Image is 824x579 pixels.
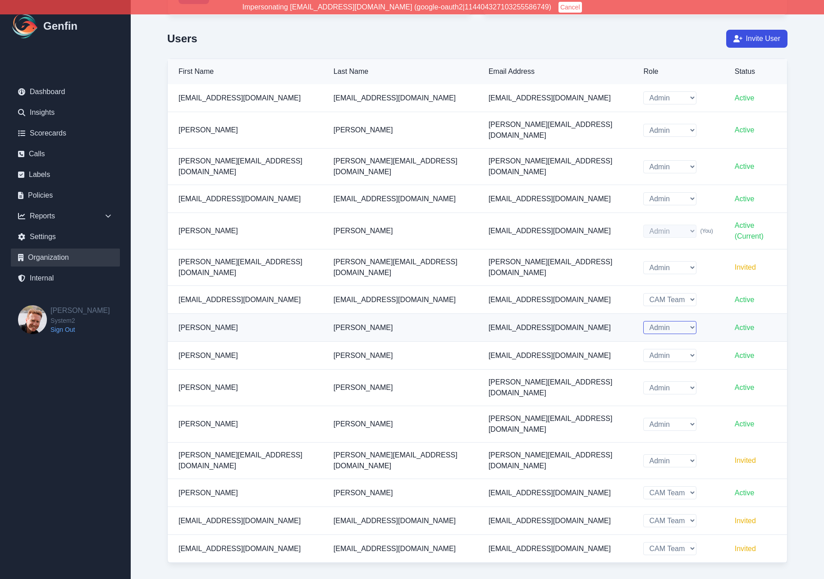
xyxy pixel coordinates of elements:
span: [PERSON_NAME] [179,126,238,134]
th: Email Address [478,59,633,84]
span: [EMAIL_ADDRESS][DOMAIN_NAME] [489,517,611,525]
span: [PERSON_NAME][EMAIL_ADDRESS][DOMAIN_NAME] [489,378,613,397]
span: [PERSON_NAME] [179,420,238,428]
span: Active [735,324,755,331]
span: Invited [735,263,756,271]
img: Logo [11,12,40,41]
span: [PERSON_NAME][EMAIL_ADDRESS][DOMAIN_NAME] [489,157,613,176]
a: Internal [11,269,120,287]
span: [EMAIL_ADDRESS][DOMAIN_NAME] [334,296,456,303]
span: [PERSON_NAME] [334,352,393,359]
span: Active [735,296,755,303]
span: [EMAIL_ADDRESS][DOMAIN_NAME] [489,94,611,102]
span: [EMAIL_ADDRESS][DOMAIN_NAME] [334,195,456,203]
a: Calls [11,145,120,163]
a: Labels [11,166,120,184]
span: [PERSON_NAME] [334,384,393,391]
span: [EMAIL_ADDRESS][DOMAIN_NAME] [179,517,301,525]
span: Active [735,384,755,391]
span: Active [735,126,755,134]
span: [EMAIL_ADDRESS][DOMAIN_NAME] [179,296,301,303]
a: Scorecards [11,124,120,142]
img: Brian Dunagan [18,305,47,334]
span: [PERSON_NAME] [179,227,238,235]
span: Invited [735,545,756,552]
span: [PERSON_NAME][EMAIL_ADDRESS][DOMAIN_NAME] [334,258,458,276]
span: [EMAIL_ADDRESS][DOMAIN_NAME] [489,545,611,552]
a: Dashboard [11,83,120,101]
span: [EMAIL_ADDRESS][DOMAIN_NAME] [179,195,301,203]
span: [EMAIL_ADDRESS][DOMAIN_NAME] [334,94,456,102]
a: Settings [11,228,120,246]
span: [EMAIL_ADDRESS][DOMAIN_NAME] [489,324,611,331]
span: Invited [735,457,756,464]
span: [PERSON_NAME] [334,227,393,235]
span: [PERSON_NAME][EMAIL_ADDRESS][DOMAIN_NAME] [489,121,613,139]
a: Insights [11,104,120,122]
span: [PERSON_NAME] [334,324,393,331]
span: [PERSON_NAME] [334,489,393,497]
span: Invited [735,517,756,525]
span: [EMAIL_ADDRESS][DOMAIN_NAME] [489,195,611,203]
th: Status [724,59,787,84]
span: [EMAIL_ADDRESS][DOMAIN_NAME] [489,296,611,303]
span: [PERSON_NAME][EMAIL_ADDRESS][DOMAIN_NAME] [489,415,613,433]
span: [EMAIL_ADDRESS][DOMAIN_NAME] [334,517,456,525]
span: [EMAIL_ADDRESS][DOMAIN_NAME] [489,227,611,235]
th: Role [632,59,723,84]
span: System2 [50,316,110,325]
span: [EMAIL_ADDRESS][DOMAIN_NAME] [489,489,611,497]
span: [PERSON_NAME] [179,324,238,331]
span: [PERSON_NAME][EMAIL_ADDRESS][DOMAIN_NAME] [489,451,613,470]
h2: Users [167,32,197,46]
span: [PERSON_NAME] [334,126,393,134]
th: First Name [168,59,323,84]
span: Active [735,489,755,497]
a: Sign Out [50,325,110,334]
span: [PERSON_NAME] [179,489,238,497]
span: Active [735,352,755,359]
span: Active [735,195,755,203]
a: Policies [11,186,120,204]
span: [PERSON_NAME] [179,352,238,359]
button: Cancel [558,2,582,13]
span: [PERSON_NAME][EMAIL_ADDRESS][DOMAIN_NAME] [179,258,302,276]
span: [EMAIL_ADDRESS][DOMAIN_NAME] [489,352,611,359]
span: [EMAIL_ADDRESS][DOMAIN_NAME] [334,545,456,552]
span: Active [735,163,755,170]
span: [PERSON_NAME][EMAIL_ADDRESS][DOMAIN_NAME] [334,157,458,176]
span: [PERSON_NAME][EMAIL_ADDRESS][DOMAIN_NAME] [334,451,458,470]
div: Reports [11,207,120,225]
span: [EMAIL_ADDRESS][DOMAIN_NAME] [179,94,301,102]
span: [PERSON_NAME][EMAIL_ADDRESS][DOMAIN_NAME] [179,157,302,176]
span: Active [735,94,755,102]
a: Organization [11,249,120,267]
span: [EMAIL_ADDRESS][DOMAIN_NAME] [179,545,301,552]
h2: [PERSON_NAME] [50,305,110,316]
span: [PERSON_NAME] [334,420,393,428]
th: Last Name [323,59,478,84]
span: Active (Current) [735,222,764,240]
h1: Genfin [43,19,78,33]
span: [PERSON_NAME] [179,384,238,391]
button: Invite User [726,30,787,48]
span: [PERSON_NAME][EMAIL_ADDRESS][DOMAIN_NAME] [179,451,302,470]
span: (You) [700,227,713,235]
span: Active [735,420,755,428]
span: [PERSON_NAME][EMAIL_ADDRESS][DOMAIN_NAME] [489,258,613,276]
